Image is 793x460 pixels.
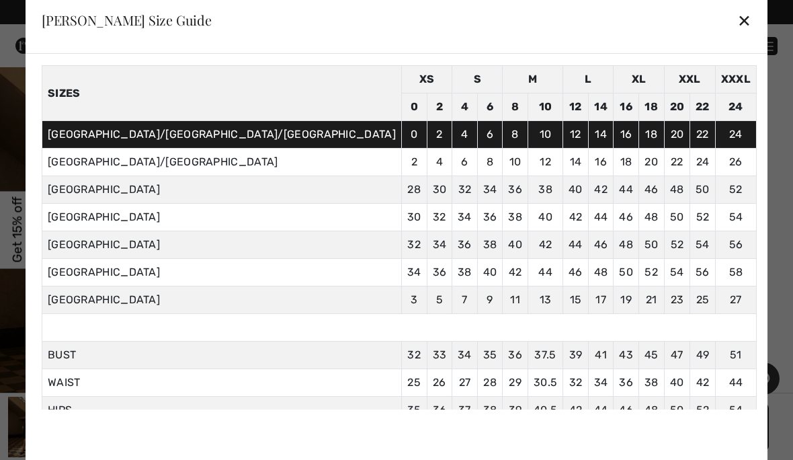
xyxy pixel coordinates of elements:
div: [PERSON_NAME] Size Guide [42,13,212,27]
span: 41 [595,348,607,361]
td: 28 [401,176,427,204]
td: 56 [715,231,756,259]
td: 13 [528,286,562,314]
td: 27 [715,286,756,314]
td: 21 [638,286,664,314]
td: 38 [528,176,562,204]
span: 46 [619,404,633,416]
span: 42 [696,376,710,389]
td: 42 [503,259,528,286]
td: 44 [614,176,639,204]
td: 42 [528,231,562,259]
td: 50 [664,204,690,231]
td: L [563,66,614,93]
td: [GEOGRAPHIC_DATA] [42,204,401,231]
td: 8 [503,121,528,149]
span: 34 [458,348,472,361]
span: 32 [569,376,583,389]
div: ✕ [737,6,751,34]
span: 51 [730,348,742,361]
td: 44 [528,259,562,286]
td: 50 [638,231,664,259]
span: 28 [483,376,497,389]
td: 44 [563,231,589,259]
td: XXXL [715,66,756,93]
td: 32 [427,204,452,231]
td: 48 [638,204,664,231]
span: 45 [644,348,659,361]
td: 44 [588,204,614,231]
td: 42 [588,176,614,204]
td: 46 [614,204,639,231]
td: 18 [638,93,664,121]
td: 2 [427,93,452,121]
td: 36 [477,204,503,231]
td: 19 [614,286,639,314]
td: 24 [715,121,756,149]
td: 54 [664,259,690,286]
td: 26 [715,149,756,176]
td: 18 [614,149,639,176]
td: 0 [401,121,427,149]
span: 36 [508,348,522,361]
span: 34 [594,376,608,389]
td: 15 [563,286,589,314]
td: 40 [477,259,503,286]
span: 48 [644,404,659,416]
td: [GEOGRAPHIC_DATA]/[GEOGRAPHIC_DATA]/[GEOGRAPHIC_DATA] [42,121,401,149]
td: 52 [664,231,690,259]
span: 27 [459,376,471,389]
span: 39 [569,348,583,361]
td: 30 [427,176,452,204]
td: 2 [427,121,452,149]
td: 16 [588,149,614,176]
span: 29 [509,376,521,389]
span: 40.5 [534,404,557,416]
td: 24 [715,93,756,121]
td: 54 [715,204,756,231]
span: 30.5 [534,376,557,389]
span: 40 [670,376,684,389]
td: 17 [588,286,614,314]
td: 4 [452,93,478,121]
td: 46 [563,259,589,286]
span: 38 [644,376,659,389]
td: 20 [638,149,664,176]
td: 38 [477,231,503,259]
td: 2 [401,149,427,176]
td: 36 [427,259,452,286]
td: [GEOGRAPHIC_DATA] [42,231,401,259]
td: 6 [477,93,503,121]
td: XXL [664,66,715,93]
td: 4 [452,121,478,149]
td: 46 [638,176,664,204]
td: 22 [664,149,690,176]
td: M [503,66,563,93]
td: 10 [503,149,528,176]
td: 12 [528,149,562,176]
td: WAIST [42,369,401,397]
span: 54 [729,404,743,416]
td: 36 [503,176,528,204]
span: 33 [433,348,447,361]
td: 12 [563,121,589,149]
td: 22 [690,121,716,149]
td: 52 [690,204,716,231]
td: 50 [690,176,716,204]
td: 40 [563,176,589,204]
td: 38 [452,259,478,286]
td: 48 [588,259,614,286]
td: 36 [452,231,478,259]
td: 40 [528,204,562,231]
td: 34 [452,204,478,231]
td: 34 [427,231,452,259]
td: 0 [401,93,427,121]
td: XS [401,66,452,93]
td: BUST [42,342,401,369]
td: 16 [614,93,639,121]
td: 5 [427,286,452,314]
td: [GEOGRAPHIC_DATA] [42,176,401,204]
td: 38 [503,204,528,231]
span: 50 [670,404,684,416]
span: 37.5 [534,348,556,361]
